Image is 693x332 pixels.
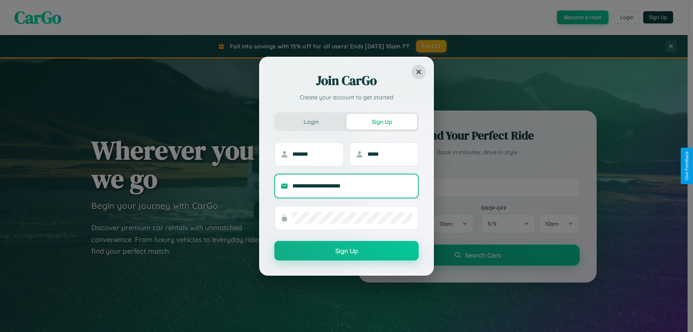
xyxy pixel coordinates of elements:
div: Give Feedback [684,151,689,181]
h2: Join CarGo [274,72,419,89]
button: Sign Up [346,114,417,130]
p: Create your account to get started [274,93,419,102]
button: Sign Up [274,241,419,260]
button: Login [276,114,346,130]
